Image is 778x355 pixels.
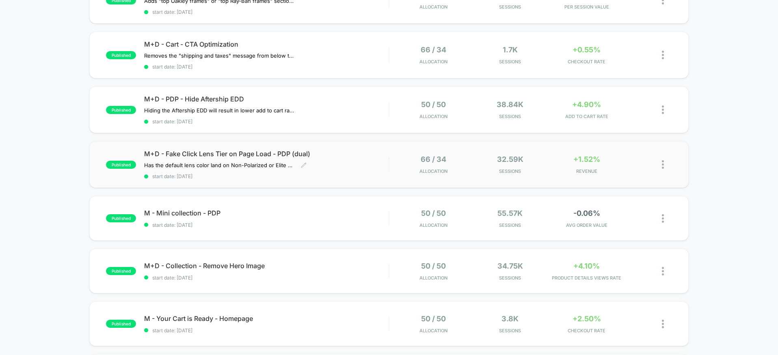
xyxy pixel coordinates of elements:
span: Sessions [474,114,546,119]
span: 1.7k [503,45,518,54]
span: M+D - Fake Click Lens Tier on Page Load - PDP (dual) [144,150,389,158]
span: 50 / 50 [421,314,446,323]
span: Allocation [419,222,447,228]
span: 50 / 50 [421,209,446,217]
span: start date: [DATE] [144,327,389,333]
span: M - Mini collection - PDP [144,209,389,217]
span: +2.50% [573,314,601,323]
span: -0.06% [573,209,600,217]
span: Hiding the Aftership EDD will result in lower add to cart rate and conversion rate [144,107,295,114]
span: M+D - Collection - Remove Hero Image [144,262,389,270]
span: Removes the "shipping and taxes" message from below the CTA and replaces it with message about re... [144,52,295,59]
span: start date: [DATE] [144,9,389,15]
span: M+D - Cart - CTA Optimization [144,40,389,48]
img: close [662,51,664,59]
img: close [662,267,664,275]
span: M - Your Cart is Ready - Homepage [144,314,389,323]
span: Sessions [474,168,546,174]
span: published [106,320,136,328]
span: Sessions [474,328,546,333]
span: +4.10% [573,262,600,270]
span: 38.84k [497,100,523,109]
span: Allocation [419,4,447,10]
span: PRODUCT DETAILS VIEWS RATE [550,275,622,281]
span: Sessions [474,275,546,281]
span: 50 / 50 [421,262,446,270]
span: published [106,161,136,169]
span: Allocation [419,114,447,119]
span: CHECKOUT RATE [550,328,622,333]
span: Sessions [474,222,546,228]
span: Allocation [419,168,447,174]
span: 66 / 34 [421,155,446,164]
img: close [662,320,664,328]
span: +0.55% [573,45,601,54]
span: REVENUE [550,168,622,174]
span: 66 / 34 [421,45,446,54]
img: close [662,214,664,223]
span: Allocation [419,328,447,333]
span: start date: [DATE] [144,64,389,70]
span: 34.75k [497,262,523,270]
span: 55.57k [497,209,523,217]
span: 3.8k [501,314,519,323]
span: start date: [DATE] [144,118,389,125]
span: published [106,267,136,275]
span: published [106,214,136,222]
img: close [662,105,664,114]
span: start date: [DATE] [144,222,389,228]
span: Has the default lens color land on Non-Polarized or Elite Polarized to see if that performs bette... [144,162,295,168]
span: CHECKOUT RATE [550,59,622,65]
span: 32.59k [497,155,523,164]
span: start date: [DATE] [144,275,389,281]
span: M+D - PDP - Hide Aftership EDD [144,95,389,103]
span: Allocation [419,275,447,281]
span: AVG ORDER VALUE [550,222,622,228]
img: close [662,160,664,169]
span: 50 / 50 [421,100,446,109]
span: Sessions [474,4,546,10]
span: +1.52% [573,155,600,164]
span: Allocation [419,59,447,65]
span: Sessions [474,59,546,65]
span: +4.90% [572,100,601,109]
span: start date: [DATE] [144,173,389,179]
span: published [106,51,136,59]
span: published [106,106,136,114]
span: ADD TO CART RATE [550,114,622,119]
span: PER SESSION VALUE [550,4,622,10]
